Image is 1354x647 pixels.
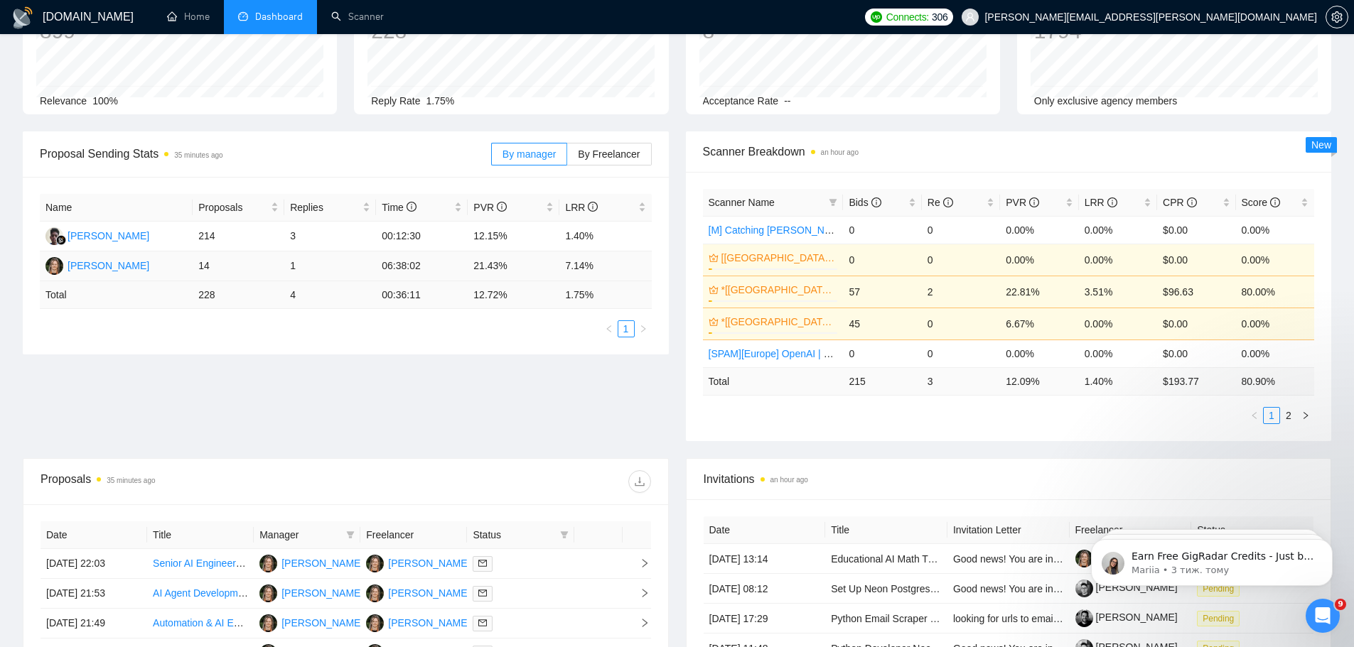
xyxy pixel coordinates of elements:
[628,470,651,493] button: download
[928,197,953,208] span: Re
[45,259,149,271] a: IM[PERSON_NAME]
[281,585,363,601] div: [PERSON_NAME]
[770,476,808,484] time: an hour ago
[1029,197,1039,207] span: info-circle
[1311,139,1331,151] span: New
[843,339,921,367] td: 0
[704,544,826,574] td: [DATE] 13:14
[704,574,826,604] td: [DATE] 08:12
[41,521,147,549] th: Date
[497,202,507,212] span: info-circle
[1246,407,1263,424] li: Previous Page
[709,317,719,327] span: crown
[174,151,222,159] time: 35 minutes ago
[1107,197,1117,207] span: info-circle
[259,587,363,598] a: IM[PERSON_NAME]
[167,11,210,23] a: homeHome
[1163,197,1196,208] span: CPR
[709,197,775,208] span: Scanner Name
[704,470,1314,488] span: Invitations
[290,200,360,215] span: Replies
[628,588,650,598] span: right
[255,11,303,23] span: Dashboard
[1157,367,1235,395] td: $ 193.77
[426,95,455,107] span: 1.75%
[825,516,947,544] th: Title
[1250,411,1259,420] span: left
[559,251,651,281] td: 7.14%
[56,235,66,245] img: gigradar-bm.png
[560,531,569,539] span: filter
[1301,411,1310,420] span: right
[639,325,648,333] span: right
[1085,197,1117,208] span: LRR
[259,557,363,568] a: IM[PERSON_NAME]
[1079,276,1157,308] td: 3.51%
[588,202,598,212] span: info-circle
[1075,609,1093,627] img: c17cOXi-RbZZWj8nmL2dEpomeZzW790z9XDhA466a62RJUdlL8IfCsOUn0BAZ13I77
[1079,339,1157,367] td: 0.00%
[153,587,297,599] a: AI Agent Development Specialist
[831,583,1112,594] a: Set Up Neon Postgres with Hash Partitioning for Django Project
[1281,408,1296,423] a: 2
[40,95,87,107] span: Relevance
[1236,339,1314,367] td: 0.00%
[388,615,470,631] div: [PERSON_NAME]
[965,12,975,22] span: user
[193,222,284,251] td: 214
[366,585,384,602] img: IM
[1157,244,1235,276] td: $0.00
[281,615,363,631] div: [PERSON_NAME]
[1197,611,1240,626] span: Pending
[1000,339,1078,367] td: 0.00%
[1187,197,1197,207] span: info-circle
[559,281,651,309] td: 1.75 %
[1264,408,1279,423] a: 1
[1000,308,1078,339] td: 6.67%
[1270,197,1280,207] span: info-circle
[1236,244,1314,276] td: 0.00%
[1242,197,1280,208] span: Score
[388,555,470,571] div: [PERSON_NAME]
[376,222,468,251] td: 00:12:30
[843,367,921,395] td: 215
[284,251,376,281] td: 1
[1280,407,1297,424] li: 2
[932,9,947,25] span: 306
[1326,11,1348,23] a: setting
[193,281,284,309] td: 228
[376,281,468,309] td: 00:36:11
[557,524,571,545] span: filter
[709,348,901,359] a: [SPAM][Europe] OpenAI | Generative AI ML
[376,251,468,281] td: 06:38:02
[468,222,559,251] td: 12.15%
[1000,276,1078,308] td: 22.81%
[947,516,1070,544] th: Invitation Letter
[40,194,193,222] th: Name
[821,148,859,156] time: an hour ago
[41,470,345,493] div: Proposals
[107,477,155,484] time: 35 minutes ago
[843,216,921,244] td: 0
[825,574,947,604] td: Set Up Neon Postgres with Hash Partitioning for Django Project
[605,325,613,333] span: left
[366,587,470,598] a: IM[PERSON_NAME]
[565,202,598,213] span: LRR
[721,250,835,266] a: [[GEOGRAPHIC_DATA]/[GEOGRAPHIC_DATA]] SV/Web Development
[629,476,650,487] span: download
[153,617,448,629] a: Automation & AI Expert for Sign Shop Quoting & Customer Service
[1070,509,1354,609] iframe: Intercom notifications повідомлення
[849,197,881,208] span: Bids
[198,200,268,215] span: Proposals
[1246,407,1263,424] button: left
[468,251,559,281] td: 21.43%
[1079,244,1157,276] td: 0.00%
[254,521,360,549] th: Manager
[871,197,881,207] span: info-circle
[281,555,363,571] div: [PERSON_NAME]
[68,228,149,244] div: [PERSON_NAME]
[11,6,34,29] img: logo
[1297,407,1314,424] li: Next Page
